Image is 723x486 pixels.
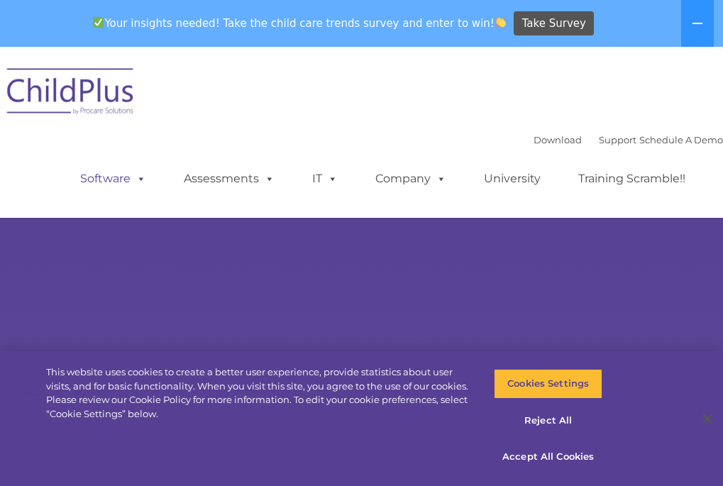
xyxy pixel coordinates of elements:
button: Cookies Settings [494,369,602,399]
div: This website uses cookies to create a better user experience, provide statistics about user visit... [46,365,473,421]
button: Reject All [494,406,602,436]
a: Training Scramble!! [564,165,700,193]
font: | [534,134,723,145]
a: University [470,165,555,193]
button: Close [692,403,723,434]
img: ✅ [93,17,104,28]
a: IT [298,165,352,193]
span: Your insights needed! Take the child care trends survey and enter to win! [87,9,512,37]
a: Take Survey [514,11,594,36]
a: Schedule A Demo [639,134,723,145]
img: 👏 [495,17,506,28]
a: Assessments [170,165,289,193]
a: Company [361,165,460,193]
a: Download [534,134,582,145]
span: Take Survey [522,11,586,36]
button: Accept All Cookies [494,442,602,472]
a: Software [66,165,160,193]
a: Support [599,134,636,145]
